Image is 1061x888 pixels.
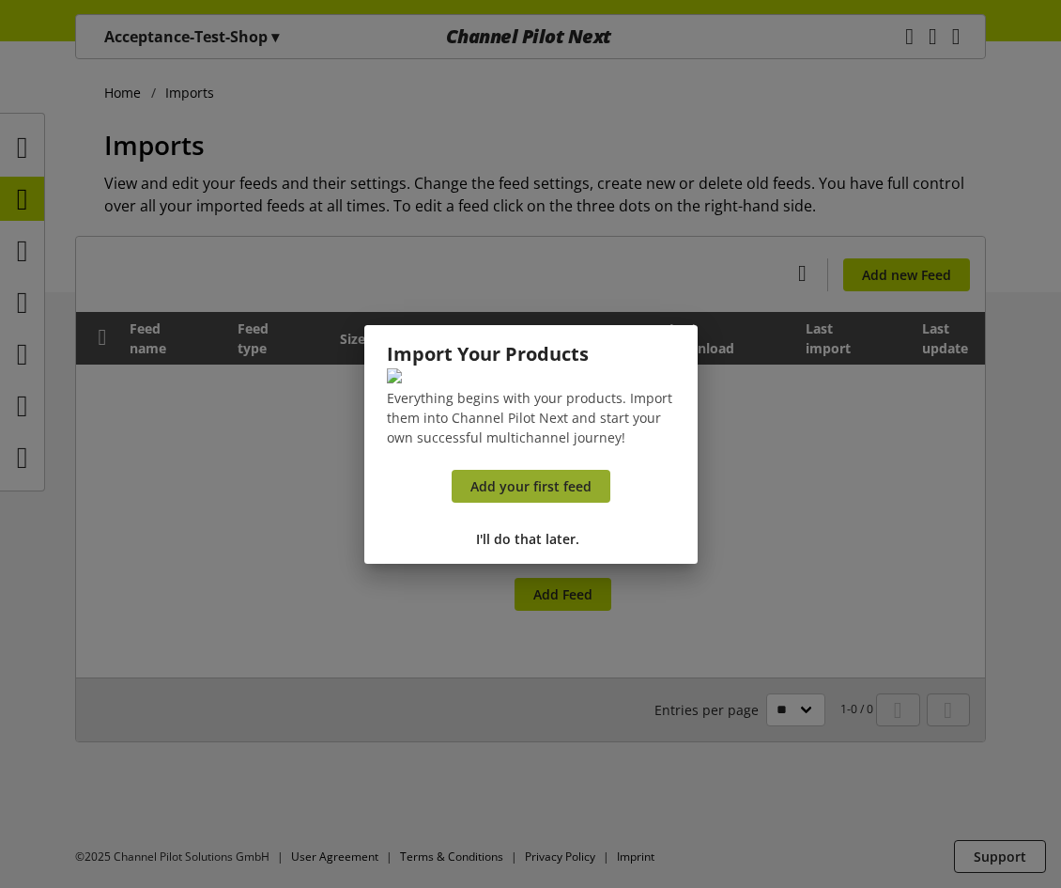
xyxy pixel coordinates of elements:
[387,388,675,447] p: Everything begins with your products. Import them into Channel Pilot Next and start your own succ...
[470,476,592,496] span: Add your first feed
[387,340,675,368] h1: Import Your Products
[476,529,579,549] span: I'll do that later.
[387,368,402,383] img: ce2b93688b7a4d1f15e5c669d171ab6f.svg
[464,522,597,555] button: I'll do that later.
[452,470,610,503] a: Add your first feed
